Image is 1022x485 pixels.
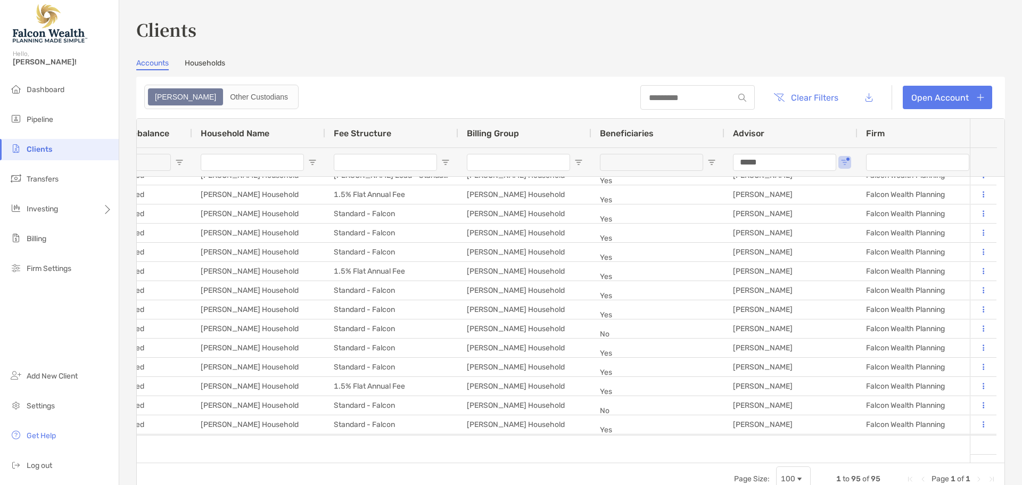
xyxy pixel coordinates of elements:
[734,474,770,483] div: Page Size:
[467,154,570,171] input: Billing Group Filter Input
[27,234,46,243] span: Billing
[458,377,591,396] div: [PERSON_NAME] Household
[600,212,716,226] p: Yes
[325,185,458,204] div: 1.5% Flat Annual Fee
[866,154,969,171] input: Firm Filter Input
[192,396,325,415] div: [PERSON_NAME] Household
[441,158,450,167] button: Open Filter Menu
[201,128,269,138] span: Household Name
[858,358,991,376] div: Falcon Wealth Planning
[192,377,325,396] div: [PERSON_NAME] Household
[987,475,996,483] div: Last Page
[858,224,991,242] div: Falcon Wealth Planning
[600,404,716,417] p: No
[10,202,22,215] img: investing icon
[325,339,458,357] div: Standard - Falcon
[308,158,317,167] button: Open Filter Menu
[858,281,991,300] div: Falcon Wealth Planning
[458,300,591,319] div: [PERSON_NAME] Household
[574,158,583,167] button: Open Filter Menu
[600,308,716,322] p: Yes
[175,158,184,167] button: Open Filter Menu
[707,158,716,167] button: Open Filter Menu
[600,327,716,341] p: No
[862,474,869,483] span: of
[733,154,836,171] input: Advisor Filter Input
[10,142,22,155] img: clients icon
[201,154,304,171] input: Household Name Filter Input
[458,243,591,261] div: [PERSON_NAME] Household
[325,396,458,415] div: Standard - Falcon
[325,358,458,376] div: Standard - Falcon
[10,232,22,244] img: billing icon
[858,434,991,453] div: Falcon Wealth Planning
[13,57,112,67] span: [PERSON_NAME]!
[765,86,846,109] button: Clear Filters
[325,319,458,338] div: Standard - Falcon
[192,185,325,204] div: [PERSON_NAME] Household
[27,115,53,124] span: Pipeline
[325,224,458,242] div: Standard - Falcon
[224,89,294,104] div: Other Custodians
[600,193,716,207] p: Yes
[325,415,458,434] div: Standard - Falcon
[334,154,437,171] input: Fee Structure Filter Input
[192,204,325,223] div: [PERSON_NAME] Household
[858,204,991,223] div: Falcon Wealth Planning
[733,128,764,138] span: Advisor
[458,434,591,453] div: [PERSON_NAME] Household
[10,83,22,95] img: dashboard icon
[10,429,22,441] img: get-help icon
[724,339,858,357] div: [PERSON_NAME]
[600,289,716,302] p: Yes
[600,366,716,379] p: Yes
[192,319,325,338] div: [PERSON_NAME] Household
[724,415,858,434] div: [PERSON_NAME]
[851,474,861,483] span: 95
[858,415,991,434] div: Falcon Wealth Planning
[325,262,458,281] div: 1.5% Flat Annual Fee
[192,281,325,300] div: [PERSON_NAME] Household
[185,59,225,70] a: Households
[144,85,299,109] div: segmented control
[600,174,716,187] p: Yes
[10,458,22,471] img: logout icon
[858,262,991,281] div: Falcon Wealth Planning
[13,4,87,43] img: Falcon Wealth Planning Logo
[458,262,591,281] div: [PERSON_NAME] Household
[458,396,591,415] div: [PERSON_NAME] Household
[858,377,991,396] div: Falcon Wealth Planning
[27,175,59,184] span: Transfers
[843,474,850,483] span: to
[149,89,222,104] div: Zoe
[27,85,64,94] span: Dashboard
[919,475,927,483] div: Previous Page
[10,112,22,125] img: pipeline icon
[600,347,716,360] p: Yes
[724,224,858,242] div: [PERSON_NAME]
[458,185,591,204] div: [PERSON_NAME] Household
[192,224,325,242] div: [PERSON_NAME] Household
[858,396,991,415] div: Falcon Wealth Planning
[724,396,858,415] div: [PERSON_NAME]
[858,319,991,338] div: Falcon Wealth Planning
[975,475,983,483] div: Next Page
[136,59,169,70] a: Accounts
[600,232,716,245] p: Yes
[840,158,849,167] button: Open Filter Menu
[458,281,591,300] div: [PERSON_NAME] Household
[932,474,949,483] span: Page
[325,281,458,300] div: Standard - Falcon
[966,474,970,483] span: 1
[600,251,716,264] p: Yes
[781,474,795,483] div: 100
[858,339,991,357] div: Falcon Wealth Planning
[27,401,55,410] span: Settings
[27,372,78,381] span: Add New Client
[27,461,52,470] span: Log out
[325,243,458,261] div: Standard - Falcon
[10,172,22,185] img: transfers icon
[724,300,858,319] div: [PERSON_NAME]
[458,204,591,223] div: [PERSON_NAME] Household
[192,262,325,281] div: [PERSON_NAME] Household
